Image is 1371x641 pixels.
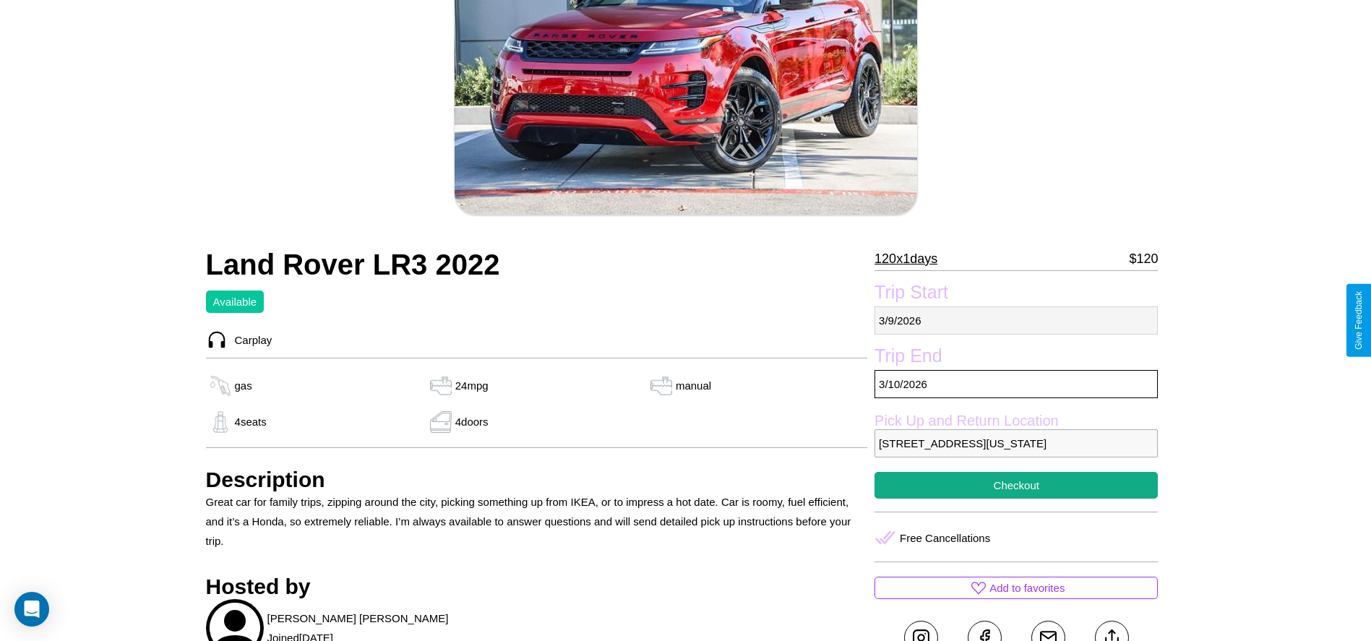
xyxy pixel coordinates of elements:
p: 4 doors [455,412,489,431]
p: manual [676,376,711,395]
p: 3 / 10 / 2026 [874,370,1158,398]
p: 24 mpg [455,376,489,395]
img: gas [206,411,235,433]
img: gas [426,375,455,397]
img: gas [206,375,235,397]
p: 3 / 9 / 2026 [874,306,1158,335]
h3: Hosted by [206,575,868,599]
img: gas [426,411,455,433]
p: gas [235,376,252,395]
h2: Land Rover LR3 2022 [206,249,868,281]
p: Available [213,292,257,311]
p: Add to favorites [989,578,1065,598]
p: Carplay [228,330,272,350]
p: 4 seats [235,412,267,431]
p: Great car for family trips, zipping around the city, picking something up from IKEA, or to impres... [206,492,868,551]
div: Open Intercom Messenger [14,592,49,627]
img: gas [647,375,676,397]
label: Trip Start [874,282,1158,306]
h3: Description [206,468,868,492]
button: Checkout [874,472,1158,499]
label: Trip End [874,345,1158,370]
label: Pick Up and Return Location [874,413,1158,429]
p: 120 x 1 days [874,247,937,270]
p: [PERSON_NAME] [PERSON_NAME] [267,608,449,628]
div: Give Feedback [1354,291,1364,350]
p: [STREET_ADDRESS][US_STATE] [874,429,1158,457]
button: Add to favorites [874,577,1158,599]
p: $ 120 [1129,247,1158,270]
p: Free Cancellations [900,528,990,548]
